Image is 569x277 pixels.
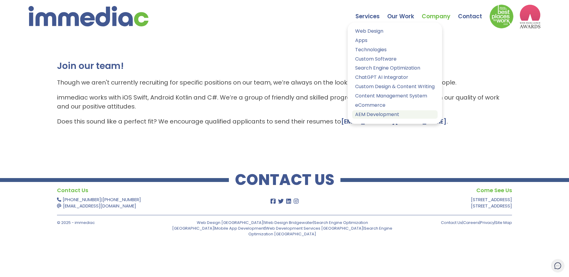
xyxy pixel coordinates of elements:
img: immediac [28,6,148,26]
p: | | | [403,220,512,225]
a: Mobile App Development [215,225,265,231]
a: Custom Design & Content Writing [352,82,438,91]
a: Contact Us [441,220,462,225]
a: Careers [463,220,479,225]
a: [STREET_ADDRESS][STREET_ADDRESS] [471,196,512,209]
a: Site Map [495,220,512,225]
p: Though we aren't currently recruiting for specific positions on our team, we’re always on the loo... [57,78,512,87]
a: AEM Development [352,110,438,119]
a: ChatGPT AI Integrator [352,73,438,82]
a: Web Development Services [GEOGRAPHIC_DATA] [266,225,363,231]
p: immediac works with iOS Swift, Android Kotlin and C#. We’re a group of friendly and skilled progr... [57,93,512,111]
p: | | | | | [171,220,394,237]
a: Web Design Bridgewater [264,220,313,225]
p: | [57,196,242,209]
a: [EMAIL_ADDRESS][DOMAIN_NAME] [341,117,447,126]
p: © 2025 - immediac [57,220,166,225]
a: Custom Software [352,55,438,64]
a: Services [355,1,387,22]
a: [PHONE_NUMBER] [103,196,141,203]
a: Search Engine Optimization [GEOGRAPHIC_DATA] [172,220,368,231]
h2: Join our team! [57,60,512,72]
a: [EMAIL_ADDRESS][DOMAIN_NAME] [63,203,136,209]
a: [PHONE_NUMBER] [63,196,101,203]
a: Our Work [387,1,422,22]
a: Web Design [352,27,438,36]
p: Does this sound like a perfect fit? We encourage qualified applicants to send their resumes to . [57,117,512,126]
a: Apps [352,36,438,45]
img: Down [490,4,514,28]
a: Content Management System [352,92,438,100]
a: Technologies [352,46,438,54]
a: eCommerce [352,101,438,110]
a: Company [422,1,458,22]
h4: Contact Us [57,186,242,195]
a: Search Engine Optimization [GEOGRAPHIC_DATA] [248,225,392,237]
a: Search Engine Optimization [352,64,438,73]
img: logo2_wea_nobg.webp [520,4,541,28]
a: Web Design [GEOGRAPHIC_DATA] [197,220,263,225]
a: Privacy [480,220,494,225]
h2: CONTACT US [229,174,340,186]
a: Contact [458,1,490,22]
h4: Come See Us [327,186,512,195]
